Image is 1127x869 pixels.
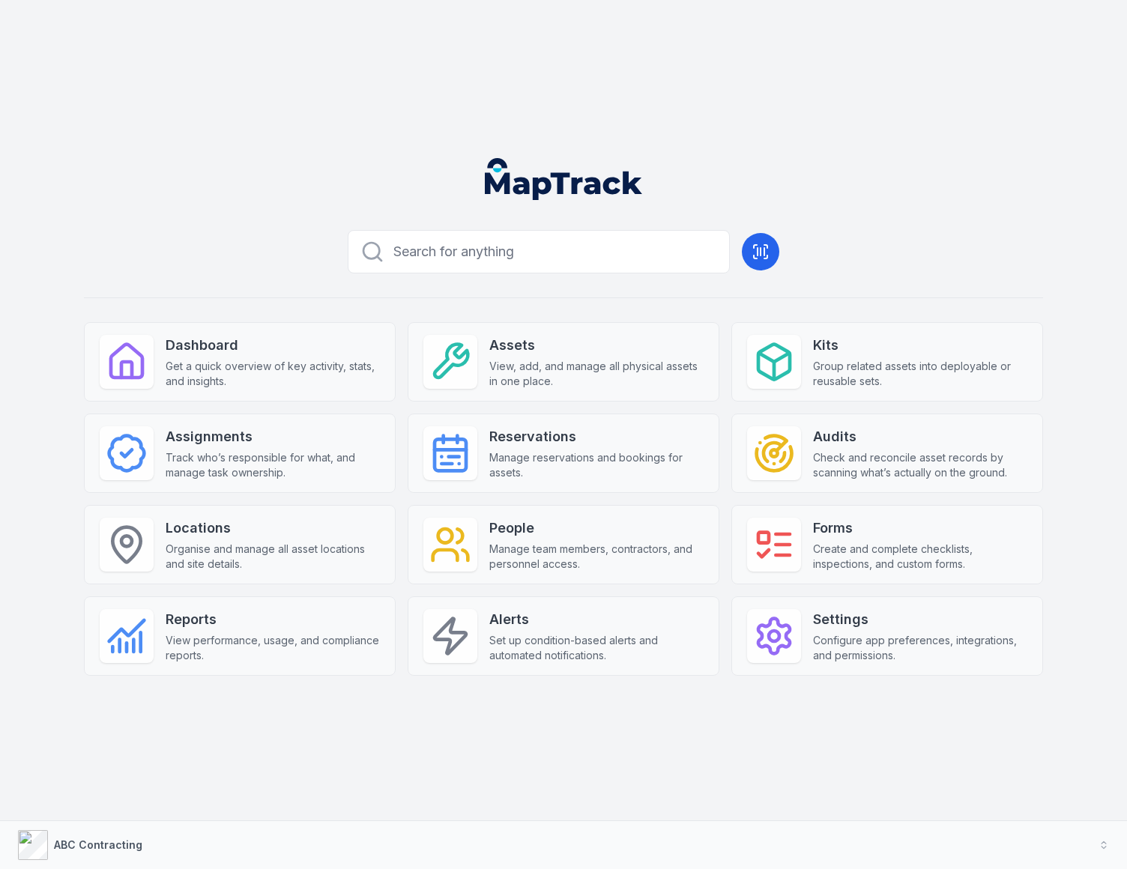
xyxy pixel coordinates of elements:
[813,609,1027,630] strong: Settings
[813,450,1027,480] span: Check and reconcile asset records by scanning what’s actually on the ground.
[84,414,396,493] a: AssignmentsTrack who’s responsible for what, and manage task ownership.
[166,359,380,389] span: Get a quick overview of key activity, stats, and insights.
[489,450,704,480] span: Manage reservations and bookings for assets.
[813,518,1027,539] strong: Forms
[813,359,1027,389] span: Group related assets into deployable or reusable sets.
[731,596,1043,676] a: SettingsConfigure app preferences, integrations, and permissions.
[489,609,704,630] strong: Alerts
[166,335,380,356] strong: Dashboard
[408,505,719,584] a: PeopleManage team members, contractors, and personnel access.
[84,596,396,676] a: ReportsView performance, usage, and compliance reports.
[166,450,380,480] span: Track who’s responsible for what, and manage task ownership.
[813,633,1027,663] span: Configure app preferences, integrations, and permissions.
[813,542,1027,572] span: Create and complete checklists, inspections, and custom forms.
[84,322,396,402] a: DashboardGet a quick overview of key activity, stats, and insights.
[348,230,730,273] button: Search for anything
[731,505,1043,584] a: FormsCreate and complete checklists, inspections, and custom forms.
[731,414,1043,493] a: AuditsCheck and reconcile asset records by scanning what’s actually on the ground.
[54,838,142,851] strong: ABC Contracting
[813,426,1027,447] strong: Audits
[461,158,666,200] nav: Global
[84,505,396,584] a: LocationsOrganise and manage all asset locations and site details.
[489,633,704,663] span: Set up condition-based alerts and automated notifications.
[166,609,380,630] strong: Reports
[166,542,380,572] span: Organise and manage all asset locations and site details.
[166,426,380,447] strong: Assignments
[408,596,719,676] a: AlertsSet up condition-based alerts and automated notifications.
[408,322,719,402] a: AssetsView, add, and manage all physical assets in one place.
[731,322,1043,402] a: KitsGroup related assets into deployable or reusable sets.
[166,633,380,663] span: View performance, usage, and compliance reports.
[393,241,514,262] span: Search for anything
[408,414,719,493] a: ReservationsManage reservations and bookings for assets.
[166,518,380,539] strong: Locations
[489,426,704,447] strong: Reservations
[489,542,704,572] span: Manage team members, contractors, and personnel access.
[489,359,704,389] span: View, add, and manage all physical assets in one place.
[813,335,1027,356] strong: Kits
[489,518,704,539] strong: People
[489,335,704,356] strong: Assets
